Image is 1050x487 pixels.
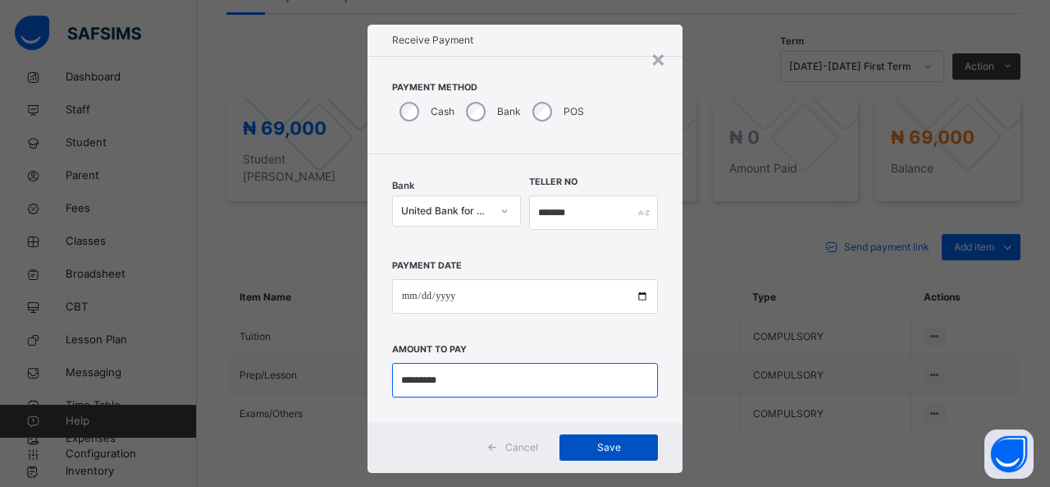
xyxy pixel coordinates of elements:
[392,81,658,94] span: Payment Method
[529,176,577,189] label: Teller No
[392,343,467,356] label: Amount to pay
[564,104,584,119] label: POS
[651,41,666,76] div: ×
[431,104,454,119] label: Cash
[572,440,646,455] span: Save
[984,430,1034,479] button: Open asap
[401,204,491,218] div: United Bank for Africa (UBA) - [GEOGRAPHIC_DATA] [GEOGRAPHIC_DATA]
[392,179,414,193] span: Bank
[497,104,521,119] label: Bank
[505,440,538,455] span: Cancel
[392,260,462,273] label: Payment Date
[392,33,658,48] h1: Receive Payment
